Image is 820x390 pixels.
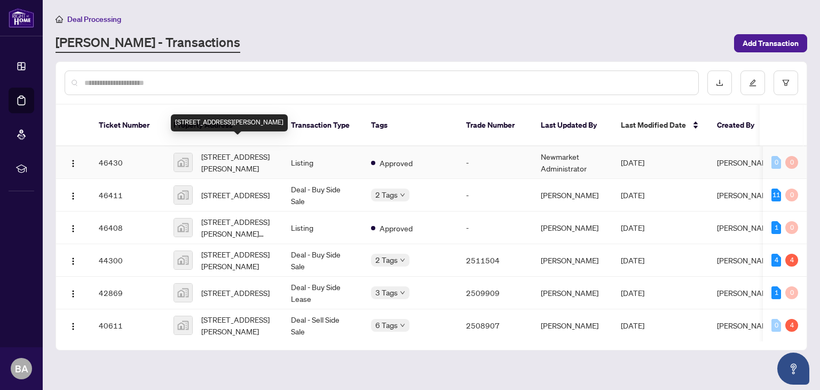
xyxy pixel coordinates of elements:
span: Approved [380,157,413,169]
span: [DATE] [621,190,644,200]
span: [PERSON_NAME] [717,223,775,232]
span: [PERSON_NAME] [717,255,775,265]
td: Deal - Sell Side Sale [282,309,362,342]
span: [DATE] [621,321,644,330]
div: 0 [785,189,798,201]
button: Logo [65,252,82,269]
th: Created By [708,105,772,146]
button: filter [774,71,798,95]
span: [STREET_ADDRESS] [201,189,270,201]
img: Logo [69,257,77,266]
th: Last Modified Date [612,105,708,146]
span: [DATE] [621,223,644,232]
div: 4 [785,254,798,267]
div: 4 [771,254,781,267]
div: 1 [771,221,781,234]
img: thumbnail-img [174,251,192,269]
td: [PERSON_NAME] [532,277,612,309]
td: Deal - Buy Side Lease [282,277,362,309]
div: 0 [771,319,781,332]
td: Deal - Buy Side Sale [282,179,362,212]
img: thumbnail-img [174,186,192,204]
div: 11 [771,189,781,201]
span: down [400,192,405,198]
img: Logo [69,322,77,331]
span: down [400,290,405,295]
span: 2 Tags [375,189,398,201]
button: Open asap [777,353,809,385]
td: 46411 [90,179,165,212]
div: 4 [785,319,798,332]
button: download [707,71,732,95]
span: [STREET_ADDRESS][PERSON_NAME] [201,314,274,337]
td: - [458,212,532,244]
div: 0 [785,286,798,299]
img: Logo [69,192,77,200]
div: 0 [785,156,798,169]
img: thumbnail-img [174,219,192,237]
td: 46430 [90,146,165,179]
th: Ticket Number [90,105,165,146]
span: [STREET_ADDRESS][PERSON_NAME] [201,151,274,174]
td: [PERSON_NAME] [532,179,612,212]
th: Last Updated By [532,105,612,146]
td: Deal - Buy Side Sale [282,244,362,277]
td: [PERSON_NAME] [532,212,612,244]
span: [PERSON_NAME] [717,321,775,330]
span: down [400,258,405,263]
span: down [400,323,405,328]
th: Property Address [165,105,282,146]
span: download [716,79,723,87]
span: [DATE] [621,255,644,265]
th: Transaction Type [282,105,362,146]
span: home [56,15,63,23]
th: Tags [362,105,458,146]
button: Logo [65,186,82,204]
td: 2508907 [458,309,532,342]
span: [PERSON_NAME] [717,288,775,298]
td: Listing [282,146,362,179]
button: Add Transaction [734,34,807,52]
td: 44300 [90,244,165,277]
span: Deal Processing [67,14,121,24]
th: Trade Number [458,105,532,146]
span: 2 Tags [375,254,398,266]
span: [STREET_ADDRESS] [201,287,270,299]
span: Add Transaction [743,35,799,52]
div: [STREET_ADDRESS][PERSON_NAME] [171,114,288,131]
span: Approved [380,222,413,234]
td: 46408 [90,212,165,244]
span: Last Modified Date [621,119,686,131]
td: [PERSON_NAME] [532,309,612,342]
button: Logo [65,284,82,301]
span: 6 Tags [375,319,398,331]
span: [DATE] [621,158,644,167]
td: Newmarket Administrator [532,146,612,179]
span: BA [15,361,28,376]
img: Logo [69,159,77,168]
td: 2509909 [458,277,532,309]
div: 0 [771,156,781,169]
td: - [458,146,532,179]
button: Logo [65,317,82,334]
span: [DATE] [621,288,644,298]
div: 1 [771,286,781,299]
div: 0 [785,221,798,234]
img: thumbnail-img [174,284,192,302]
img: Logo [69,224,77,233]
span: filter [782,79,790,87]
a: [PERSON_NAME] - Transactions [56,34,240,53]
td: - [458,179,532,212]
img: logo [9,8,34,28]
button: Logo [65,154,82,171]
td: 2511504 [458,244,532,277]
button: edit [740,71,765,95]
span: [STREET_ADDRESS][PERSON_NAME][PERSON_NAME] [201,216,274,239]
img: Logo [69,290,77,298]
span: 3 Tags [375,286,398,299]
span: [PERSON_NAME] [717,158,775,167]
td: 42869 [90,277,165,309]
td: 40611 [90,309,165,342]
span: edit [749,79,756,87]
td: [PERSON_NAME] [532,244,612,277]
